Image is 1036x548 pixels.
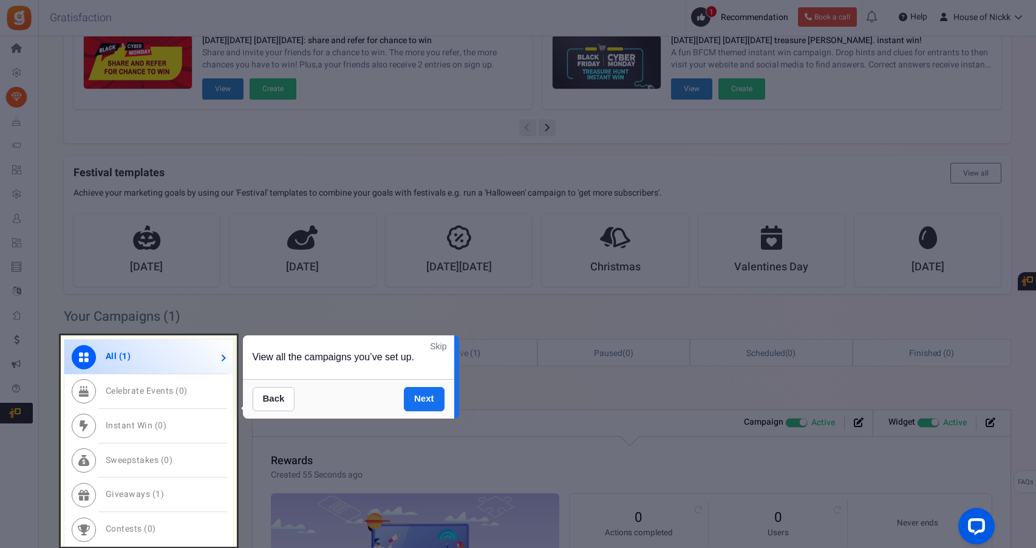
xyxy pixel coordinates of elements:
[430,340,446,352] a: Skip
[404,387,445,411] a: Next
[253,387,295,411] a: Back
[243,335,454,379] div: View all the campaigns you’ve set up.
